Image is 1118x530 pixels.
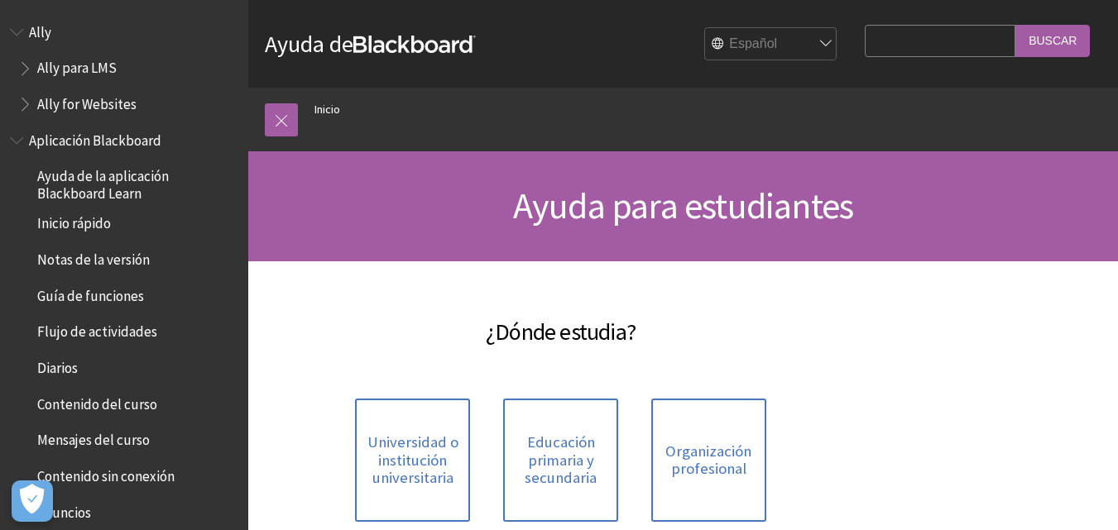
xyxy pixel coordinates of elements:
[37,462,175,485] span: Contenido sin conexión
[37,163,237,202] span: Ayuda de la aplicación Blackboard Learn
[10,18,238,118] nav: Book outline for Anthology Ally Help
[265,294,856,349] h2: ¿Dónde estudia?
[37,427,150,449] span: Mensajes del curso
[37,499,91,521] span: Anuncios
[29,127,161,149] span: Aplicación Blackboard
[37,390,157,413] span: Contenido del curso
[37,282,144,304] span: Guía de funciones
[705,28,837,61] select: Site Language Selector
[29,18,51,41] span: Ally
[37,90,137,112] span: Ally for Websites
[12,480,53,522] button: Abrir preferencias
[365,433,460,487] span: Universidad o institución universitaria
[513,183,853,228] span: Ayuda para estudiantes
[37,55,117,77] span: Ally para LMS
[314,99,340,120] a: Inicio
[503,399,618,522] a: Educación primaria y secundaria
[37,354,78,376] span: Diarios
[1015,25,1090,57] input: Buscar
[37,318,157,341] span: Flujo de actividades
[661,442,756,478] span: Organización profesional
[37,246,150,268] span: Notas de la versión
[37,210,111,232] span: Inicio rápido
[355,399,470,522] a: Universidad o institución universitaria
[651,399,766,522] a: Organización profesional
[265,29,476,59] a: Ayuda deBlackboard
[513,433,608,487] span: Educación primaria y secundaria
[353,36,476,53] strong: Blackboard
